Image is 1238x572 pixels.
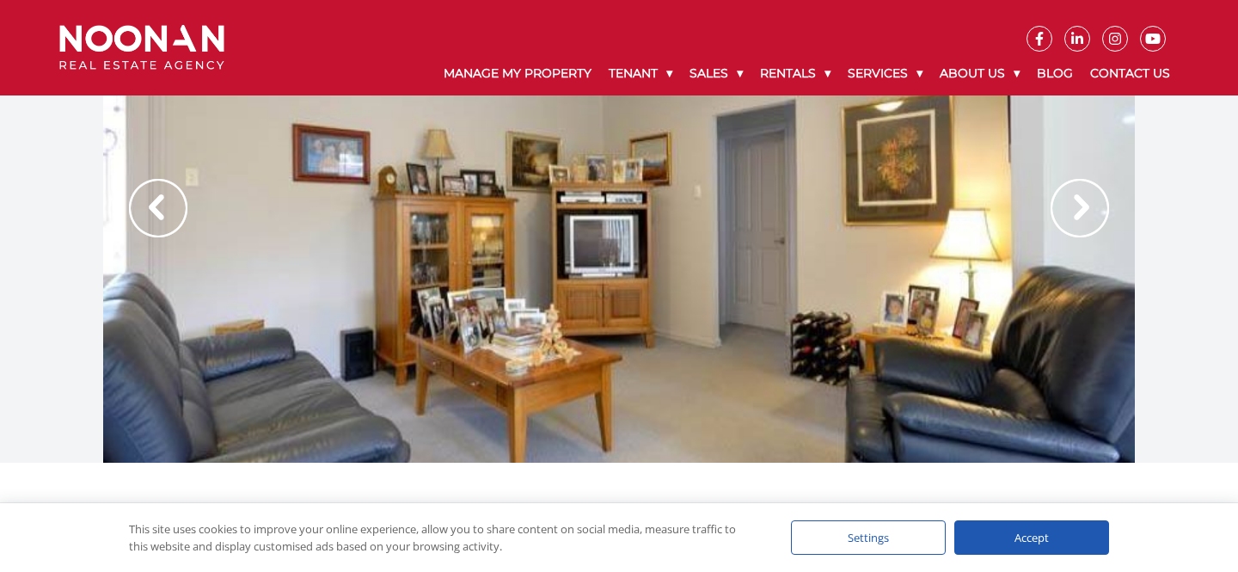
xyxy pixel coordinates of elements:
a: Sales [681,52,751,95]
a: Tenant [600,52,681,95]
div: Settings [791,520,946,555]
div: Accept [954,520,1109,555]
a: Blog [1028,52,1082,95]
a: Rentals [751,52,839,95]
img: Noonan Real Estate Agency [59,25,224,71]
img: Arrow slider [129,179,187,237]
a: About Us [931,52,1028,95]
a: Services [839,52,931,95]
img: Arrow slider [1051,179,1109,237]
a: Contact Us [1082,52,1179,95]
div: This site uses cookies to improve your online experience, allow you to share content on social me... [129,520,757,555]
a: Manage My Property [435,52,600,95]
